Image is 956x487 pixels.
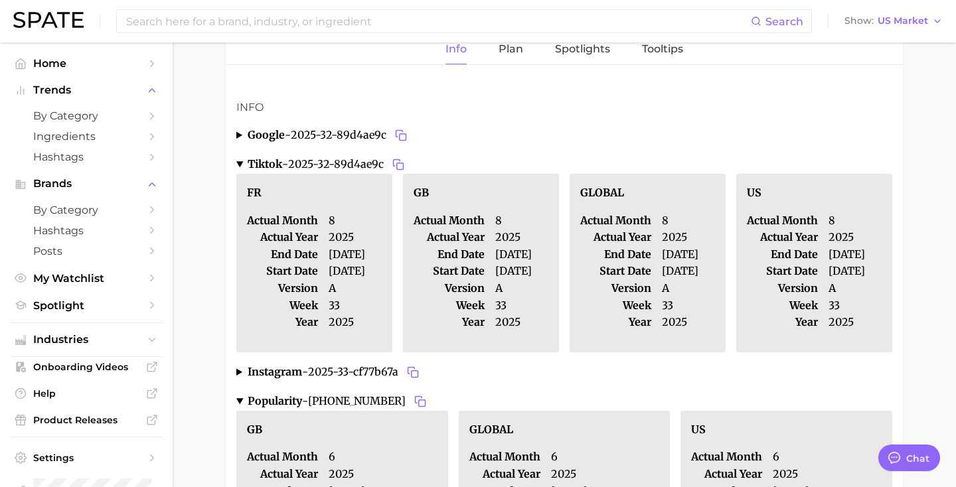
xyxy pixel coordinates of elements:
button: Copy 2025-32-89d4ae9c to clipboard [389,155,408,174]
dl: start date [747,263,818,280]
span: - [302,394,308,407]
dl: start date [247,263,318,280]
dl: end date [747,246,818,263]
span: 2025-32-89d4ae9c [291,126,410,145]
a: Spotlights [555,35,610,64]
dd: 2025 [773,466,882,483]
dl: version [247,280,318,297]
dl: start date [414,263,485,280]
dl: year [414,314,485,331]
summary: popularity-[PHONE_NUMBER]Copy 2025-33-99328535 to clipboard [236,392,892,411]
dl: end date [414,246,485,263]
dl: actual year [580,229,651,246]
dl: actual month [580,212,651,230]
a: Help [11,383,162,403]
dd: 33 [662,297,715,314]
button: Brands [11,174,162,194]
span: Search [765,15,803,28]
dd: 2025 [329,314,382,331]
img: SPATE [13,12,84,28]
dd: 2025 [495,314,548,331]
strong: GLOBAL [469,423,513,436]
a: Hashtags [11,147,162,167]
button: Copy 2025-33-99328535 to clipboard [411,392,430,411]
summary: tiktok-2025-32-89d4ae9cCopy 2025-32-89d4ae9c to clipboard [236,155,892,174]
span: Ingredients [33,130,139,143]
dl: actual year [247,229,318,246]
button: Copy 2025-32-89d4ae9c to clipboard [392,126,410,145]
span: Spotlight [33,299,139,312]
span: Trends [33,84,139,96]
span: Onboarding Videos [33,361,139,373]
span: [PHONE_NUMBER] [308,392,430,411]
strong: instagram [248,365,302,378]
dd: [DATE] [662,263,715,280]
a: Posts [11,241,162,261]
a: Home [11,53,162,74]
dl: version [580,280,651,297]
dl: actual year [747,229,818,246]
dd: [DATE] [662,246,715,263]
dd: 6 [551,449,660,466]
dd: 33 [829,297,882,314]
span: 2025-33-cf77b67a [308,363,422,382]
strong: FR [247,186,262,199]
span: Settings [33,452,139,464]
strong: popularity [248,394,302,407]
dd: 33 [329,297,382,314]
span: Hashtags [33,224,139,237]
strong: US [747,186,761,199]
a: by Category [11,200,162,220]
dd: [DATE] [495,246,548,263]
dl: actual month [747,212,818,230]
dd: 2025 [329,229,382,246]
span: 2025-32-89d4ae9c [288,155,408,174]
dl: week [414,297,485,314]
a: My Watchlist [11,268,162,289]
span: My Watchlist [33,272,139,285]
dd: 2025 [329,466,438,483]
dd: 2025 [551,466,660,483]
strong: google [248,128,285,141]
dd: a [829,280,882,297]
dl: actual month [414,212,485,230]
h3: Info [236,100,892,115]
dl: actual month [691,449,762,466]
dd: a [329,280,382,297]
dd: 2025 [829,229,882,246]
span: Hashtags [33,151,139,163]
dd: 8 [495,212,548,230]
dl: version [747,280,818,297]
dd: 2025 [495,229,548,246]
span: Posts [33,245,139,257]
dd: [DATE] [329,246,382,263]
a: Plan [499,35,523,64]
a: Info [445,35,467,64]
dl: actual year [691,466,762,483]
input: Search here for a brand, industry, or ingredient [125,10,751,33]
dl: actual month [469,449,540,466]
a: Onboarding Videos [11,357,162,377]
span: Industries [33,334,139,346]
span: US Market [878,17,928,25]
dd: 2025 [662,314,715,331]
dd: [DATE] [495,263,548,280]
strong: US [691,423,706,436]
button: Trends [11,80,162,100]
button: Copy 2025-33-cf77b67a to clipboard [404,363,422,382]
dl: end date [247,246,318,263]
span: Show [844,17,874,25]
a: Hashtags [11,220,162,241]
button: Industries [11,330,162,350]
a: by Category [11,105,162,126]
dd: [DATE] [829,246,882,263]
a: Product Releases [11,410,162,430]
dl: version [414,280,485,297]
dl: week [747,297,818,314]
dd: 2025 [829,314,882,331]
summary: instagram-2025-33-cf77b67aCopy 2025-33-cf77b67a to clipboard [236,363,892,382]
dd: a [495,280,548,297]
dd: [DATE] [829,263,882,280]
dd: [DATE] [329,263,382,280]
span: Home [33,57,139,70]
